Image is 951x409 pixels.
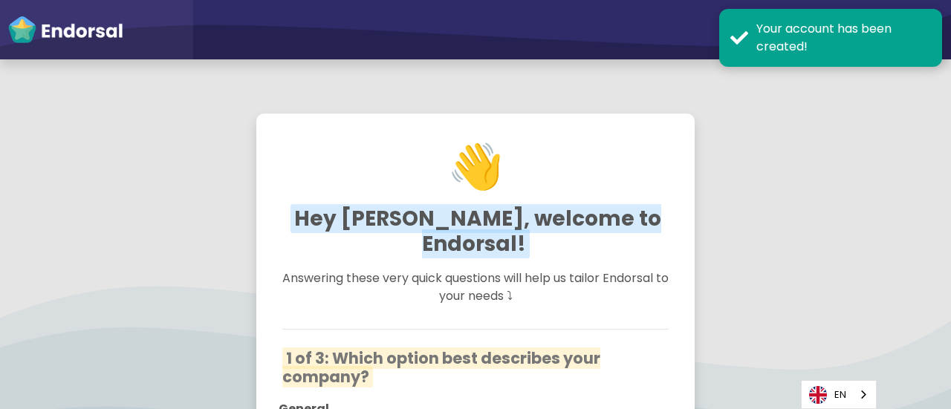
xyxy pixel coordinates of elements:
[291,204,661,258] span: Hey [PERSON_NAME], welcome to Endorsal!
[756,20,931,56] div: Your account has been created!
[281,115,671,218] h1: 👋
[282,269,669,304] span: Answering these very quick questions will help us tailor Endorsal to your needs ⤵︎
[282,347,600,387] span: 1 of 3: Which option best describes your company?
[801,380,877,409] aside: Language selected: English
[7,15,123,45] img: endorsal-logo-white@2x.png
[802,381,876,408] a: EN
[801,380,877,409] div: Language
